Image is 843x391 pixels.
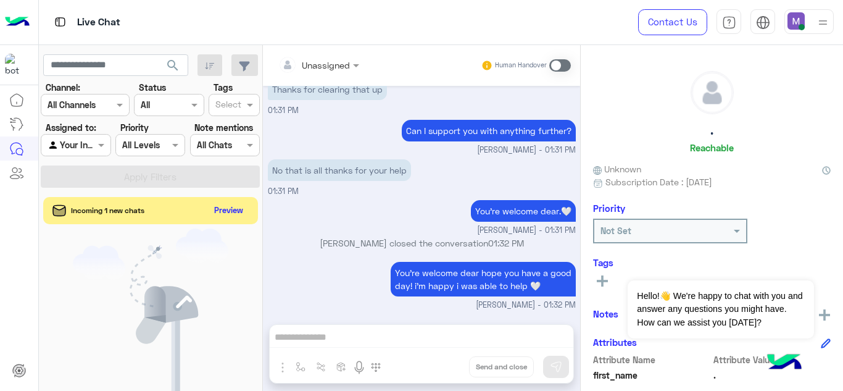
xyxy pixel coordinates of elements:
[71,205,144,216] span: Incoming 1 new chats
[476,300,576,311] span: [PERSON_NAME] - 01:32 PM
[165,58,180,73] span: search
[690,142,734,153] h6: Reachable
[139,81,166,94] label: Status
[158,54,188,81] button: search
[477,145,576,156] span: [PERSON_NAME] - 01:31 PM
[46,81,80,94] label: Channel:
[52,14,68,30] img: tab
[787,12,805,30] img: userImage
[46,121,96,134] label: Assigned to:
[691,72,733,114] img: defaultAdmin.png
[391,262,576,296] p: 3/9/2025, 1:32 PM
[756,15,770,30] img: tab
[605,175,712,188] span: Subscription Date : [DATE]
[120,121,149,134] label: Priority
[819,309,830,321] img: add
[214,81,233,94] label: Tags
[722,15,736,30] img: tab
[593,369,711,382] span: first_name
[713,369,831,382] span: .
[41,166,260,188] button: Apply Filters
[402,120,576,141] p: 3/9/2025, 1:31 PM
[5,54,27,76] img: 317874714732967
[495,61,547,70] small: Human Handover
[77,14,120,31] p: Live Chat
[471,200,576,222] p: 3/9/2025, 1:31 PM
[469,356,534,377] button: Send and close
[268,78,387,100] p: 3/9/2025, 1:31 PM
[593,353,711,366] span: Attribute Name
[638,9,707,35] a: Contact Us
[710,124,713,138] h5: .
[713,353,831,366] span: Attribute Value
[593,257,831,268] h6: Tags
[268,106,299,115] span: 01:31 PM
[716,9,741,35] a: tab
[593,308,618,319] h6: Notes
[593,203,625,214] h6: Priority
[5,9,30,35] img: Logo
[268,237,576,250] p: [PERSON_NAME] closed the conversation
[488,238,524,248] span: 01:32 PM
[268,187,299,196] span: 01:31 PM
[593,337,637,348] h6: Attributes
[628,280,813,338] span: Hello!👋 We're happy to chat with you and answer any questions you might have. How can we assist y...
[214,98,241,114] div: Select
[815,15,831,30] img: profile
[209,201,249,219] button: Preview
[763,342,806,385] img: hulul-logo.png
[194,121,253,134] label: Note mentions
[268,159,411,181] p: 3/9/2025, 1:31 PM
[477,225,576,237] span: [PERSON_NAME] - 01:31 PM
[593,162,641,175] span: Unknown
